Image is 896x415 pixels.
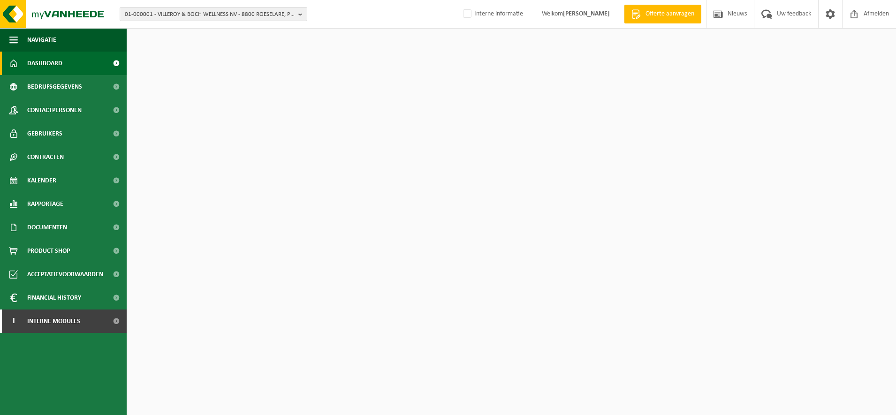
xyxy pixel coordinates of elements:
[27,98,82,122] span: Contactpersonen
[27,239,70,263] span: Product Shop
[27,192,63,216] span: Rapportage
[563,10,610,17] strong: [PERSON_NAME]
[27,145,64,169] span: Contracten
[27,28,56,52] span: Navigatie
[27,309,80,333] span: Interne modules
[27,216,67,239] span: Documenten
[9,309,18,333] span: I
[120,7,307,21] button: 01-000001 - VILLEROY & BOCH WELLNESS NV - 8800 ROESELARE, POPULIERSTRAAT 1
[27,75,82,98] span: Bedrijfsgegevens
[27,122,62,145] span: Gebruikers
[27,169,56,192] span: Kalender
[643,9,697,19] span: Offerte aanvragen
[125,8,295,22] span: 01-000001 - VILLEROY & BOCH WELLNESS NV - 8800 ROESELARE, POPULIERSTRAAT 1
[461,7,523,21] label: Interne informatie
[624,5,701,23] a: Offerte aanvragen
[27,263,103,286] span: Acceptatievoorwaarden
[27,286,81,309] span: Financial History
[27,52,62,75] span: Dashboard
